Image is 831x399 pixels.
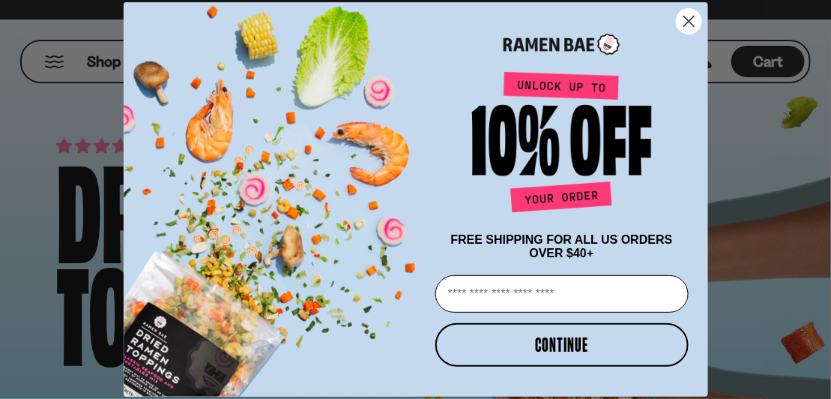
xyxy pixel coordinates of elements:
img: Unlock up to 10% off [468,71,656,218]
img: Ramen Bae Logo [504,32,620,57]
span: FREE SHIPPING FOR ALL US ORDERS OVER $40+ [450,233,672,259]
button: CONTINUE [435,323,689,367]
button: Close dialog [676,8,702,34]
